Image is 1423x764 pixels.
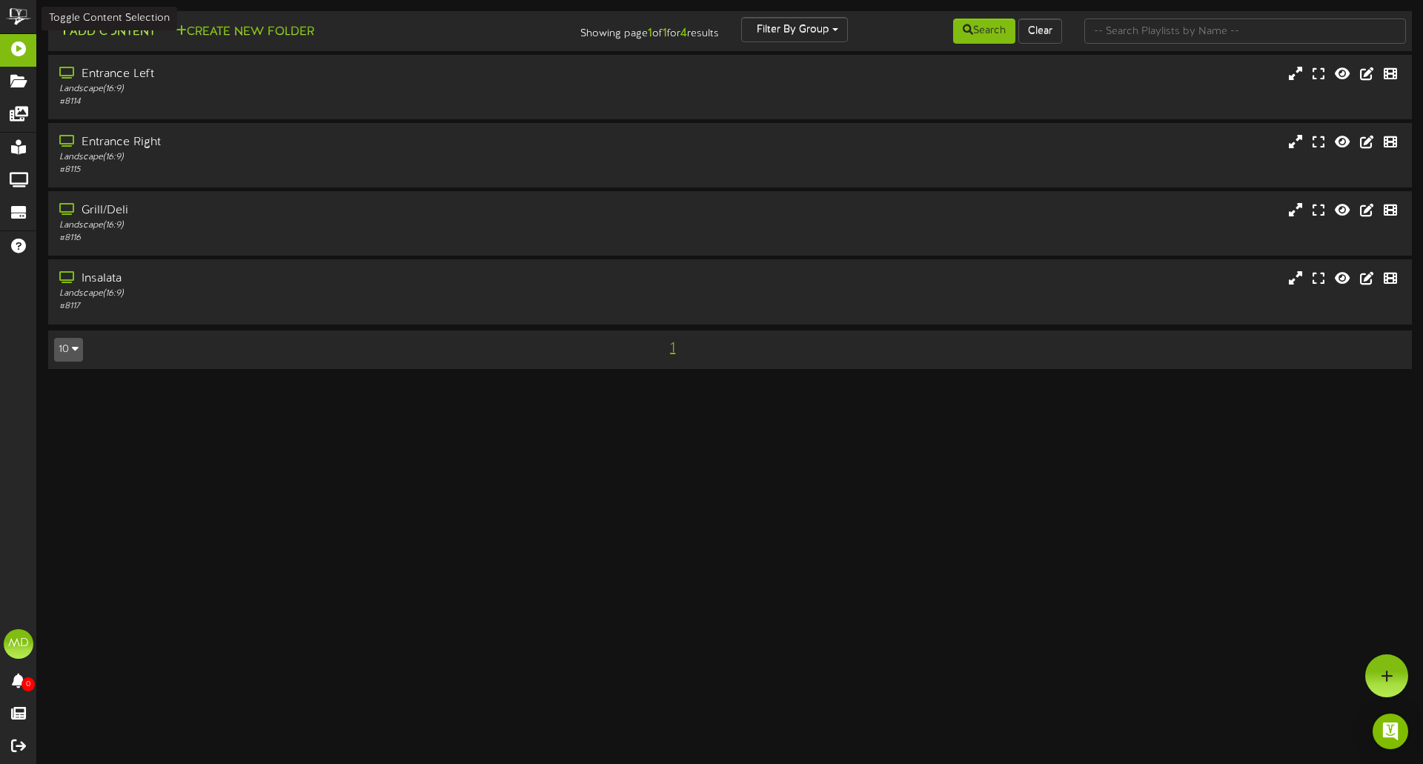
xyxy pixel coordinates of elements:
[59,164,606,176] div: # 8115
[59,232,606,245] div: # 8116
[1018,19,1062,44] button: Clear
[54,338,83,362] button: 10
[1373,714,1408,749] div: Open Intercom Messenger
[59,288,606,300] div: Landscape ( 16:9 )
[59,134,606,151] div: Entrance Right
[741,17,848,42] button: Filter By Group
[59,96,606,108] div: # 8114
[1084,19,1406,44] input: -- Search Playlists by Name --
[21,677,35,691] span: 0
[648,27,652,40] strong: 1
[59,83,606,96] div: Landscape ( 16:9 )
[59,270,606,288] div: Insalata
[59,300,606,313] div: # 8117
[59,202,606,219] div: Grill/Deli
[680,27,687,40] strong: 4
[663,27,667,40] strong: 1
[54,23,160,41] button: Add Content
[953,19,1015,44] button: Search
[666,340,679,356] span: 1
[59,66,606,83] div: Entrance Left
[59,219,606,232] div: Landscape ( 16:9 )
[59,151,606,164] div: Landscape ( 16:9 )
[4,629,33,659] div: MD
[501,17,730,42] div: Showing page of for results
[171,23,319,41] button: Create New Folder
